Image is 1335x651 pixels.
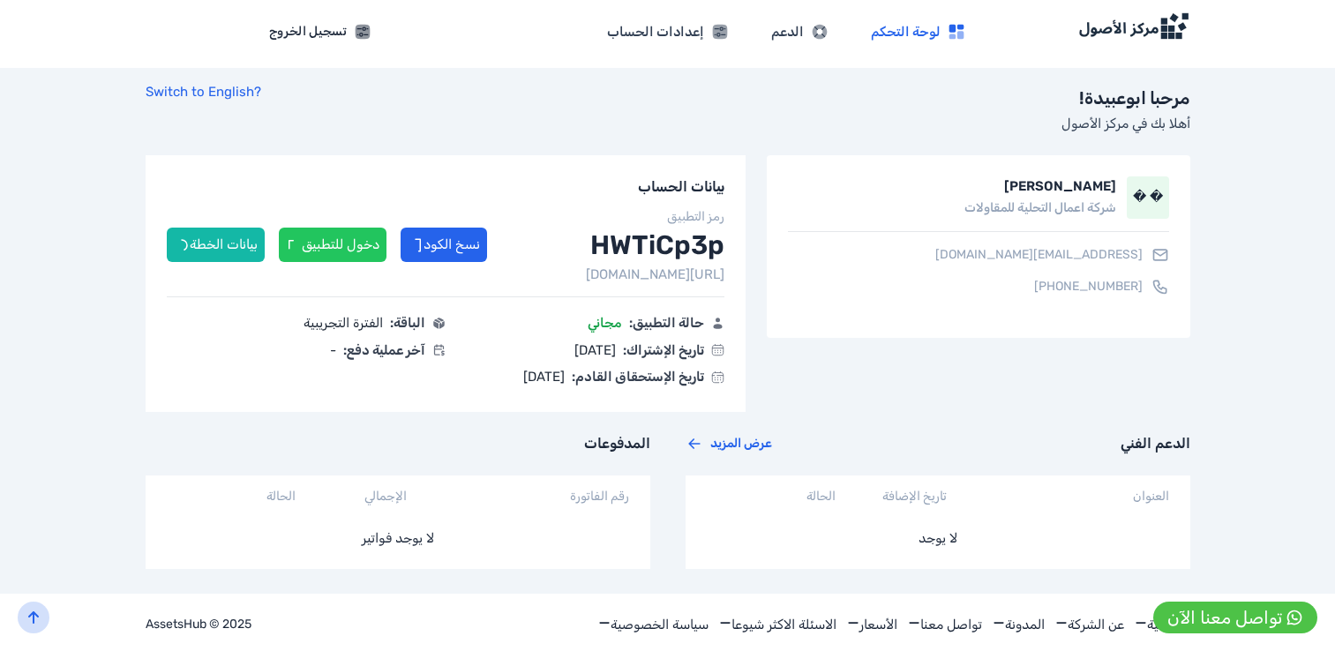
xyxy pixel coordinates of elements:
[167,208,725,226] p: رمز التطبيق
[686,435,772,453] a: عرض المزيد
[167,228,265,262] button: بيانات الخطة
[167,176,725,198] h4: بيانات الحساب
[1077,12,1190,41] img: Logo
[570,489,629,504] label: رقم الفاتورة
[1135,615,1190,635] a: الرئيسية
[806,486,836,507] label: الحالة
[1121,433,1190,454] h4: الدعم الفني
[757,22,843,42] a: الدعم
[857,22,979,42] a: لوحة التحكم
[593,22,743,42] a: إعدادات الحساب
[935,246,1169,264] a: [EMAIL_ADDRESS][DOMAIN_NAME]
[364,486,407,507] label: الإجمالي
[574,340,616,361] span: [DATE]
[257,18,384,46] a: تسجيل الخروج
[623,340,704,361] span: تاريخ الإشتراك:
[523,367,565,387] span: [DATE]
[266,486,296,507] label: الحالة
[882,486,947,507] label: تاريخ الإضافة
[993,615,1045,635] a: المدونة
[304,313,383,333] span: الفترة التجريبية
[1167,605,1282,630] div: تواصل معنا الآن
[343,340,425,361] span: آخر عملية دفع:
[146,507,650,570] div: لا يوجد فواتير
[279,228,386,262] button: دخول للتطبيق
[1133,489,1169,504] label: العنوان
[572,367,704,387] span: تاريخ الإستحقاق القادم:
[167,265,725,285] div: [URL][DOMAIN_NAME]
[1061,114,1190,134] p: أهلا بك في مركز الأصول
[590,229,724,261] h1: HWTiCp3p
[401,228,487,262] button: نسخ الكود
[908,615,982,635] a: تواصل معنا
[18,602,49,633] button: back-to-top
[588,313,622,333] span: مجاني
[847,615,897,635] a: الأسعار
[269,23,347,41] span: تسجيل الخروج
[584,433,650,454] h4: المدفوعات
[1061,86,1190,110] h3: مرحبا ابوعبيدة!
[629,313,704,333] span: حالة التطبيق:
[598,615,709,635] a: سياسة الخصوصية
[146,616,251,633] p: AssetsHub © 2025
[1034,278,1169,296] a: [PHONE_NUMBER]
[1127,176,1169,219] span: � �
[788,199,1115,217] p: شركة اعمال التحلية للمقاولات
[771,22,804,42] span: الدعم
[686,507,1190,570] div: لا يوجد
[330,340,336,361] span: -
[788,176,1115,197] h4: [PERSON_NAME]
[390,313,425,333] span: الباقة:
[719,615,836,635] a: الاسئلة الاكثر شيوعا
[1055,615,1124,635] a: عن الشركة
[146,84,261,100] a: Switch to English?
[871,22,941,42] span: لوحة التحكم
[607,22,704,42] span: إعدادات الحساب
